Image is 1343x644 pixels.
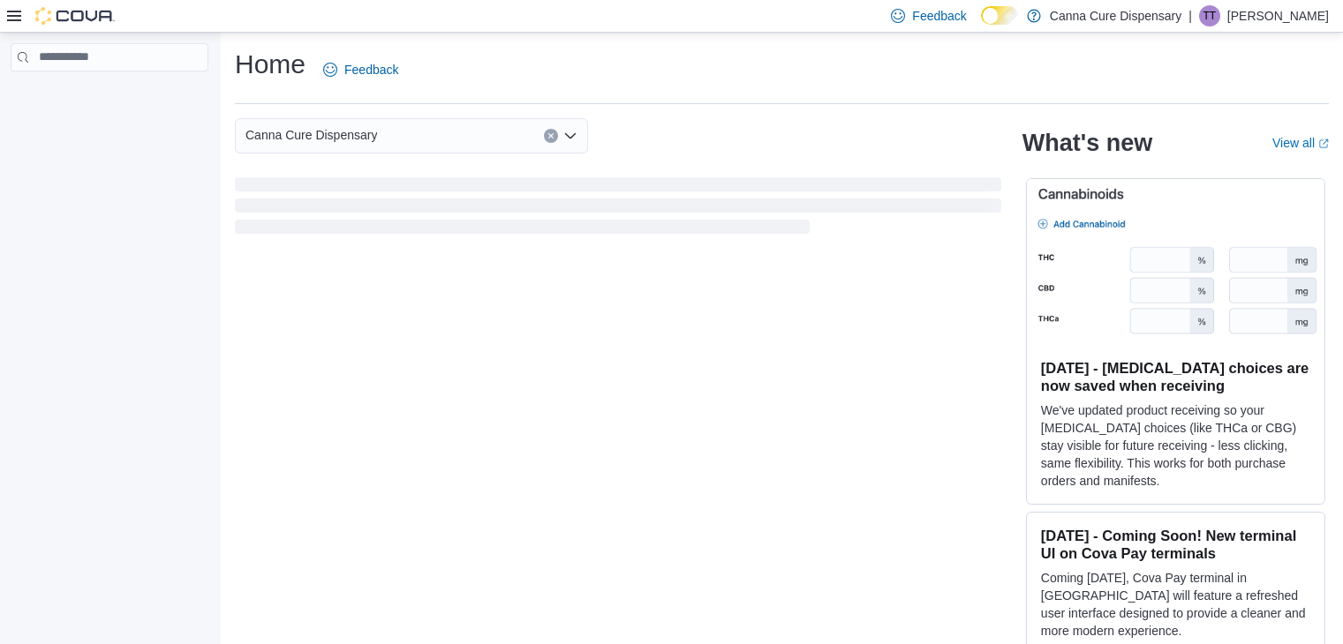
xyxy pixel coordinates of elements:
input: Dark Mode [981,6,1018,25]
span: Feedback [344,61,398,79]
a: Feedback [316,52,405,87]
span: Loading [235,181,1001,237]
h1: Home [235,47,306,82]
svg: External link [1318,139,1329,149]
p: We've updated product receiving so your [MEDICAL_DATA] choices (like THCa or CBG) stay visible fo... [1041,401,1310,490]
p: | [1188,5,1192,26]
span: Feedback [912,7,966,25]
span: Canna Cure Dispensary [245,124,377,146]
a: View allExternal link [1272,136,1329,150]
h3: [DATE] - Coming Soon! New terminal UI on Cova Pay terminals [1041,527,1310,562]
h3: [DATE] - [MEDICAL_DATA] choices are now saved when receiving [1041,359,1310,394]
button: Open list of options [563,129,577,143]
img: Cova [35,7,115,25]
p: [PERSON_NAME] [1227,5,1329,26]
span: TT [1203,5,1217,26]
div: Tyrese Travis [1199,5,1220,26]
button: Clear input [544,129,558,143]
p: Canna Cure Dispensary [1050,5,1181,26]
nav: Complex example [11,75,208,117]
p: Coming [DATE], Cova Pay terminal in [GEOGRAPHIC_DATA] will feature a refreshed user interface des... [1041,569,1310,640]
h2: What's new [1022,129,1152,157]
span: Dark Mode [981,25,982,26]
